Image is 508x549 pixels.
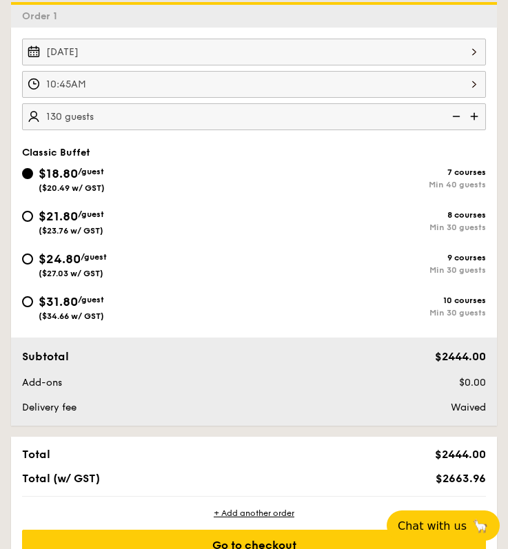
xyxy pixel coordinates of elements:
span: /guest [78,209,104,219]
span: $2663.96 [436,472,486,485]
span: 🦙 [472,518,489,534]
span: ($20.49 w/ GST) [39,183,105,193]
span: $21.80 [39,209,78,224]
div: Min 30 guests [254,222,487,232]
div: 9 courses [254,253,487,262]
span: Waived [451,402,486,413]
span: $2444.00 [435,350,486,363]
span: Order 1 [22,10,63,22]
input: $21.80/guest($23.76 w/ GST)8 coursesMin 30 guests [22,211,33,222]
button: Chat with us🦙 [387,510,500,541]
span: ($34.66 w/ GST) [39,311,104,321]
span: /guest [78,295,104,304]
span: Total (w/ GST) [22,472,100,485]
input: $24.80/guest($27.03 w/ GST)9 coursesMin 30 guests [22,253,33,265]
div: 10 courses [254,296,487,305]
span: Chat with us [398,519,467,532]
input: Event time [22,71,486,98]
div: Min 30 guests [254,308,487,318]
div: + Add another order [22,508,486,519]
span: Delivery fee [22,402,77,413]
span: Total [22,448,50,461]
span: ($27.03 w/ GST) [39,269,103,278]
input: Number of guests [22,103,486,130]
span: /guest [78,167,104,176]
span: $31.80 [39,294,78,309]
span: Subtotal [22,350,69,363]
span: $2444.00 [435,448,486,461]
input: $31.80/guest($34.66 w/ GST)10 coursesMin 30 guests [22,296,33,307]
span: Add-ons [22,377,62,389]
span: $18.80 [39,166,78,181]
span: Classic Buffet [22,147,90,158]
span: /guest [81,252,107,262]
img: icon-reduce.1d2dbef1.svg [445,103,465,130]
div: 8 courses [254,210,487,220]
span: $0.00 [459,377,486,389]
span: $24.80 [39,251,81,267]
input: Event date [22,39,486,65]
span: ($23.76 w/ GST) [39,226,103,236]
div: Min 30 guests [254,265,487,275]
img: icon-add.58712e84.svg [465,103,486,130]
input: $18.80/guest($20.49 w/ GST)7 coursesMin 40 guests [22,168,33,179]
div: 7 courses [254,167,487,177]
div: Min 40 guests [254,180,487,189]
